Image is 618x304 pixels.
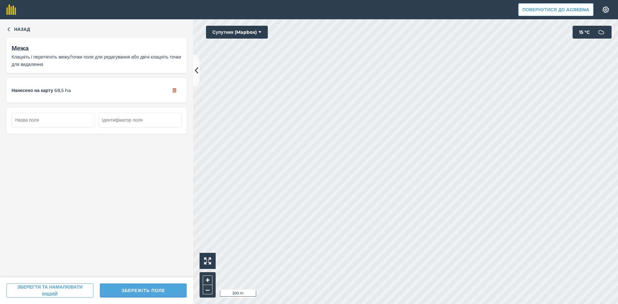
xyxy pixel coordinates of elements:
img: fieldmargin Логотип [6,5,16,15]
span: 15 ° C [579,26,590,39]
button: Повернутися до Agreena [518,3,594,16]
input: Назва поля [12,113,95,127]
span: Клацніть і перетягніть межу/точки поля для редагування або двічі клацніть точки для видалення [12,54,181,67]
button: Назад [6,26,30,33]
img: Four arrows, one pointing top left, one top right, one bottom right and the last bottom left [204,257,211,264]
span: 68,5 ha [54,87,71,94]
img: svg+xml;base64,PD94bWwgdmVyc2lvbj0iMS4wIiBlbmNvZGluZz0idXRmLTgiPz4KPCEtLSBHZW5lcmF0b3I6IEFkb2JlIE... [595,26,608,39]
input: Ідентифікатор поля [98,113,182,127]
button: 15 °C [573,26,612,39]
span: Нанесено на карту [12,87,53,94]
img: A cog icon [602,6,610,13]
button: – [203,285,212,294]
button: ЗБЕРЕЖІТЬ ПОЛЕ [100,283,187,298]
button: Супутник (Mapbox) [206,26,268,39]
span: Назад [14,26,30,33]
div: Межа [12,43,182,53]
button: + [203,275,212,285]
button: ЗБЕРЕГТИ ТА НАМАЛЮВАТИ ІНШИЙ [6,283,93,298]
